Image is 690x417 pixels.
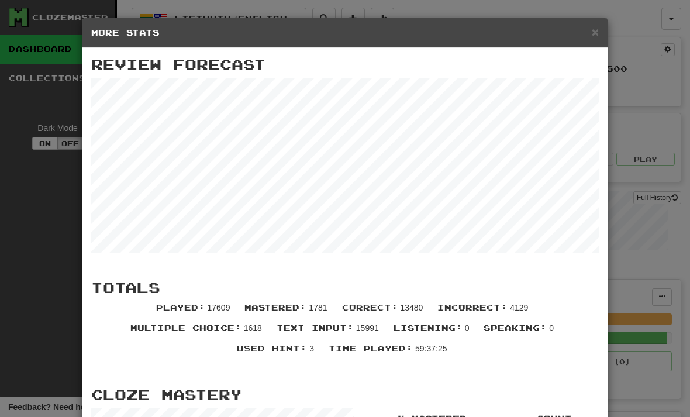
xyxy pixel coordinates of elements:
span: × [592,25,599,39]
li: 59:37:25 [323,343,456,363]
span: Correct : [342,302,398,312]
span: Mastered : [244,302,306,312]
span: Listening : [394,323,463,333]
span: Incorrect : [437,302,508,312]
h3: Totals [91,280,599,295]
li: 17609 [150,302,239,322]
li: 4129 [432,302,537,322]
li: 0 [478,322,563,343]
button: Close [592,26,599,38]
li: 15991 [271,322,388,343]
h3: Review Forecast [91,57,599,72]
li: 1781 [239,302,336,322]
span: Text Input : [277,323,354,333]
li: 13480 [336,302,432,322]
h3: Cloze Mastery [91,387,599,402]
span: Time Played : [329,343,413,353]
li: 0 [388,322,478,343]
span: Speaking : [484,323,547,333]
span: Used Hint : [237,343,307,353]
li: 1618 [125,322,271,343]
li: 3 [231,343,323,363]
span: Multiple Choice : [130,323,241,333]
h5: More Stats [91,27,599,39]
span: Played : [156,302,205,312]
